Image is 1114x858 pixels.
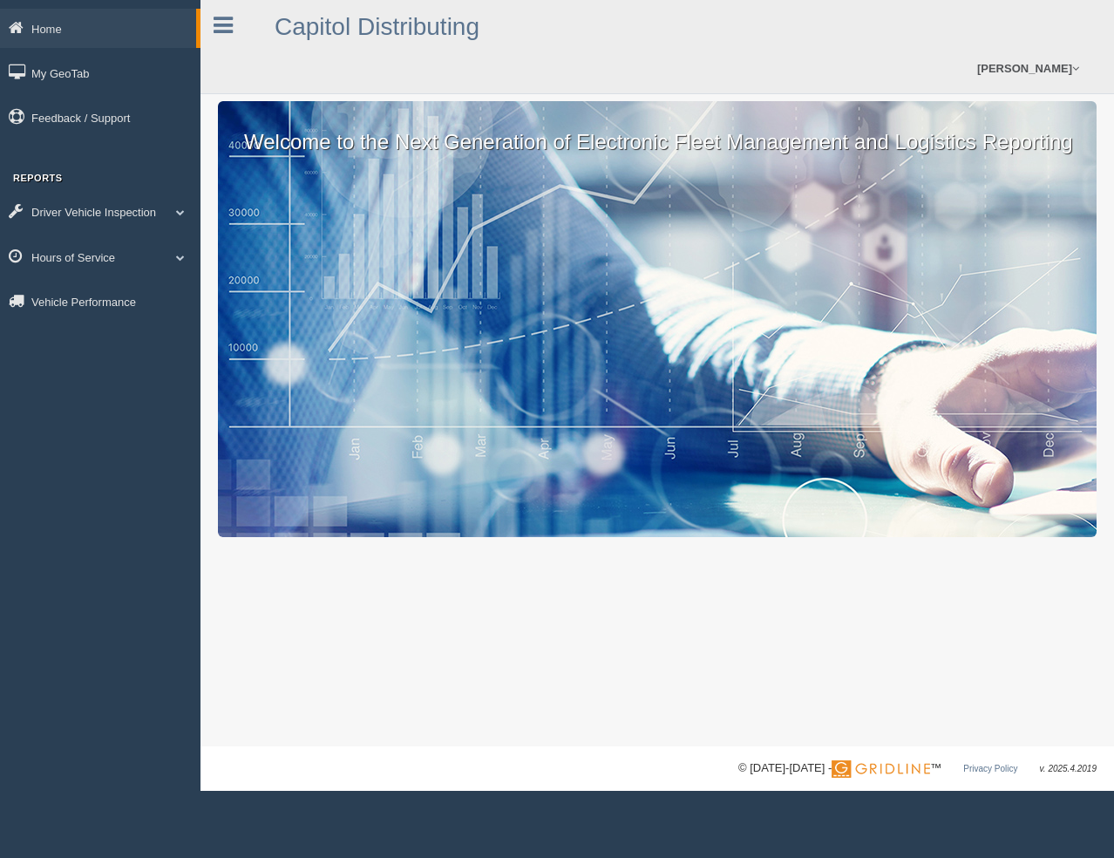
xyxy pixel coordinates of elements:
img: Gridline [832,760,930,778]
a: [PERSON_NAME] [968,44,1088,93]
a: Capitol Distributing [275,13,479,40]
span: v. 2025.4.2019 [1040,764,1097,773]
div: © [DATE]-[DATE] - ™ [738,759,1097,778]
a: Privacy Policy [963,764,1017,773]
p: Welcome to the Next Generation of Electronic Fleet Management and Logistics Reporting [218,101,1097,157]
